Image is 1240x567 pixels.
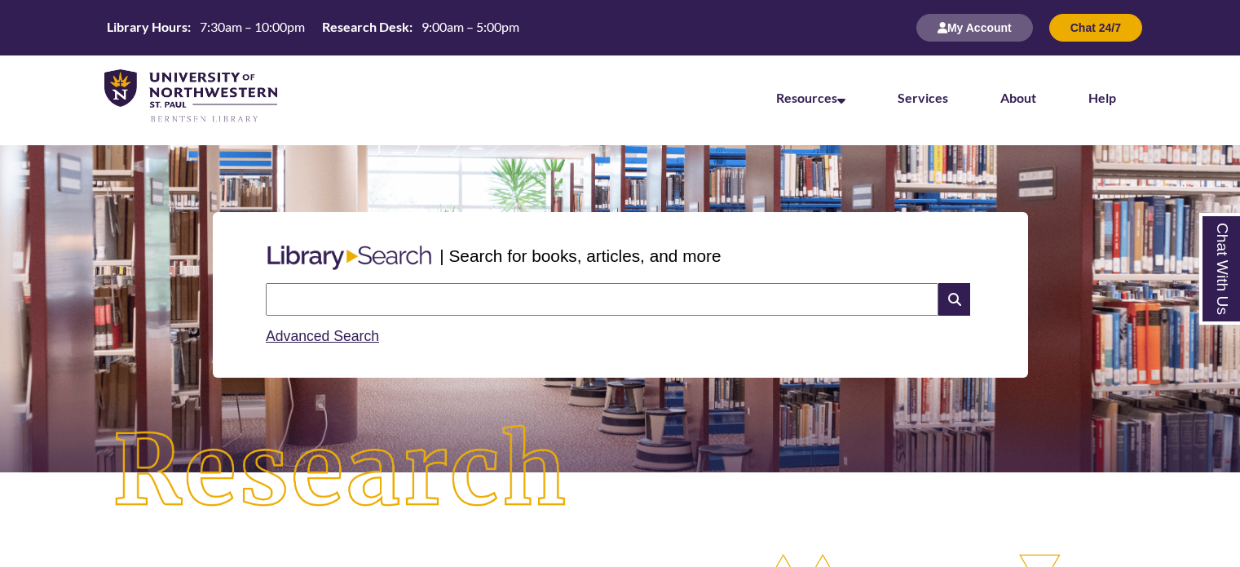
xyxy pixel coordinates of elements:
table: Hours Today [100,18,526,36]
a: Resources [776,90,845,105]
i: Search [938,283,969,316]
th: Library Hours: [100,18,193,36]
span: 7:30am – 10:00pm [200,19,305,34]
a: Help [1088,90,1116,105]
a: My Account [916,20,1033,34]
img: UNWSP Library Logo [104,69,277,124]
th: Research Desk: [316,18,415,36]
a: About [1000,90,1036,105]
a: Hours Today [100,18,526,38]
a: Chat 24/7 [1049,20,1142,34]
button: Chat 24/7 [1049,14,1142,42]
p: | Search for books, articles, and more [439,243,721,268]
a: Services [898,90,948,105]
a: Advanced Search [266,328,379,344]
img: Libary Search [259,239,439,277]
span: 9:00am – 5:00pm [421,19,519,34]
button: My Account [916,14,1033,42]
